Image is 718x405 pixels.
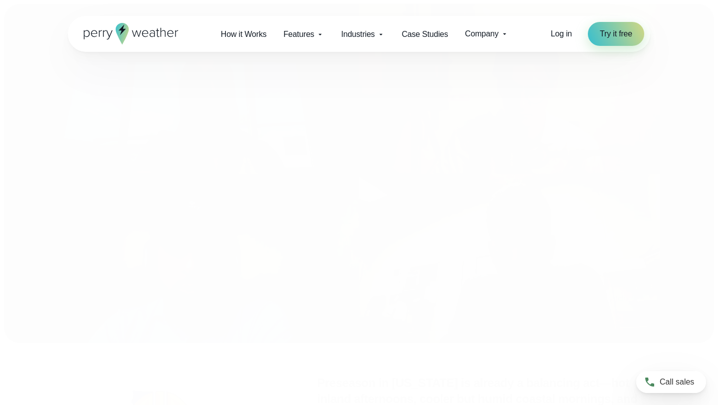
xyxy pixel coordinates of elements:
[402,28,448,40] span: Case Studies
[660,376,694,388] span: Call sales
[393,24,457,44] a: Case Studies
[465,28,499,40] span: Company
[221,28,267,40] span: How it Works
[636,371,706,393] a: Call sales
[551,28,572,40] a: Log in
[588,22,644,46] a: Try it free
[600,28,632,40] span: Try it free
[284,28,315,40] span: Features
[551,29,572,38] span: Log in
[212,24,275,44] a: How it Works
[341,28,375,40] span: Industries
